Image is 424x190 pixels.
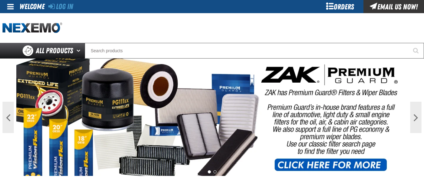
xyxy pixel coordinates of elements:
input: Search [85,43,424,59]
a: Log In [48,2,73,11]
img: PG Filters & Wipers [16,59,408,176]
button: Previous [3,102,14,133]
button: Start Searching [408,43,424,59]
button: Next [410,102,421,133]
button: Open All Products pages [74,43,85,59]
button: 1 of 2 [208,170,211,173]
span: All Products [36,45,73,56]
button: 2 of 2 [213,170,217,173]
img: Nexemo logo [3,23,62,33]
